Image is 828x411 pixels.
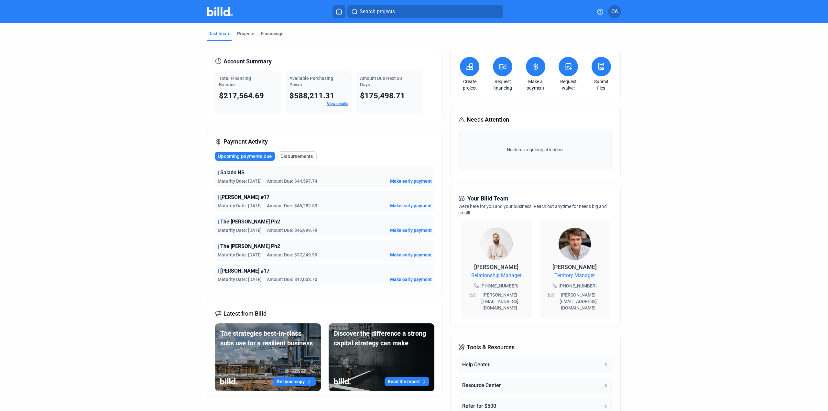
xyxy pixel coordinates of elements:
[218,227,262,233] span: Maturity Date: [DATE]
[280,153,313,159] span: Disbursements
[218,153,272,159] span: Upcoming payments due
[491,78,514,91] a: Request financing
[267,202,317,209] span: Amount Due: $46,282.53
[608,5,621,18] button: CA
[327,102,348,106] a: View details
[219,76,251,87] span: Total Financing Balance
[220,267,269,275] span: [PERSON_NAME] #17
[524,78,547,91] a: Make a payment
[559,283,597,289] span: [PHONE_NUMBER]
[390,252,432,258] button: Make early payment
[554,272,595,279] span: Territory Manager
[360,8,395,16] span: Search projects
[462,402,496,410] div: Refer for $500
[462,382,501,389] div: Resource Center
[237,30,254,37] div: Projects
[220,169,245,177] span: Salado HS
[471,272,521,279] span: Relationship Manager
[611,8,618,16] span: CA
[273,377,316,386] button: Get your copy
[220,329,316,348] div: The strategies best-in-class subs use for a resilient business
[208,30,231,37] div: Dashboard
[461,146,610,153] span: No items requiring attention.
[590,78,613,91] a: Submit files
[360,76,402,87] span: Amount Due Next 30 Days
[218,252,262,258] span: Maturity Date: [DATE]
[267,178,317,184] span: Amount Due: $44,597.74
[360,91,405,100] span: $175,498.71
[480,228,513,260] img: Relationship Manager
[390,178,432,184] button: Make early payment
[289,76,333,87] span: Available Purchasing Power
[267,252,317,258] span: Amount Due: $37,349.99
[552,264,597,270] span: [PERSON_NAME]
[220,243,280,250] span: The [PERSON_NAME] Ph2
[219,91,264,100] span: $217,564.69
[207,7,233,16] img: Billd Company Logo
[557,78,580,91] a: Request waiver
[223,57,272,66] span: Account Summary
[390,202,432,209] button: Make early payment
[223,137,268,146] span: Payment Activity
[261,30,283,37] div: Financings
[474,264,518,270] span: [PERSON_NAME]
[458,78,481,91] a: Create project
[334,329,429,348] div: Discover the difference a strong capital strategy can make
[390,276,432,283] button: Make early payment
[385,377,429,386] button: Read the report
[267,227,317,233] span: Amount Due: $46,999.79
[458,204,607,215] span: We're here for you and your business. Reach out anytime for needs big and small!
[467,194,508,203] span: Your Billd Team
[278,151,317,161] button: Disbursements
[289,91,334,100] span: $588,211.31
[220,193,269,201] span: [PERSON_NAME] #17
[215,152,275,161] button: Upcoming payments due
[555,292,602,311] span: [PERSON_NAME][EMAIL_ADDRESS][DOMAIN_NAME]
[218,178,262,184] span: Maturity Date: [DATE]
[390,227,432,233] button: Make early payment
[347,5,503,18] button: Search projects
[218,276,262,283] span: Maturity Date: [DATE]
[218,202,262,209] span: Maturity Date: [DATE]
[458,378,612,393] button: Resource Center
[559,228,591,260] img: Territory Manager
[223,309,267,318] span: Latest from Billd
[477,292,523,311] span: [PERSON_NAME][EMAIL_ADDRESS][DOMAIN_NAME]
[458,357,612,373] button: Help Center
[467,115,509,124] span: Needs Attention
[462,361,490,369] div: Help Center
[267,276,317,283] span: Amount Due: $42,003.70
[467,343,515,352] span: Tools & Resources
[480,283,518,289] span: [PHONE_NUMBER]
[220,218,280,226] span: The [PERSON_NAME] Ph2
